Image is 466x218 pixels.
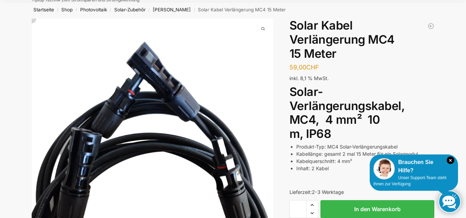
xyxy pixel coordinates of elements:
bdi: 59,00 [289,64,319,71]
h1: Solar-Verlängerungskabel, MC4, 4 mm² 10 m, IP68 [289,85,434,141]
a: Photovoltaik [80,7,107,12]
span: Increase quantity [307,200,318,209]
nav: Breadcrumb [20,1,447,19]
a: [PERSON_NAME] [153,7,191,12]
li: Inhalt: 2 Kabel [296,165,434,172]
span: Unser Support-Team steht Ihnen zur Verfügung [373,175,446,186]
div: Brauchen Sie Hilfe? [373,158,454,175]
span: / [107,7,114,13]
img: Customer service [373,158,395,179]
i: Schließen [447,156,454,164]
span: / [73,7,80,13]
h1: Solar Kabel Verlängerung MC4 15 Meter [289,19,434,61]
a: Shop [61,7,73,12]
span: / [191,7,198,13]
span: inkl. 8,1 % MwSt. [289,75,329,81]
input: Produktmenge [289,200,307,218]
span: Reduce quantity [307,209,318,218]
li: Produkt-Typ: MC4 Solar-Verlängerungskabel [296,143,434,150]
a: Solar-Zubehör [114,7,146,12]
span: / [146,7,153,13]
span: CHF [306,64,319,71]
a: Shelly Pro 3EM [427,23,434,30]
span: / [54,7,61,13]
li: Kabelquerschnitt: 4 mm² [296,157,434,165]
li: Kabellänge: gesamt 2 mal 15 Meter für ein Solarmodul [296,150,434,157]
a: Startseite [33,7,54,12]
span: 2-3 Werktage [312,189,344,195]
button: In den Warenkorb [320,200,434,218]
span: Lieferzeit: [289,189,344,195]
